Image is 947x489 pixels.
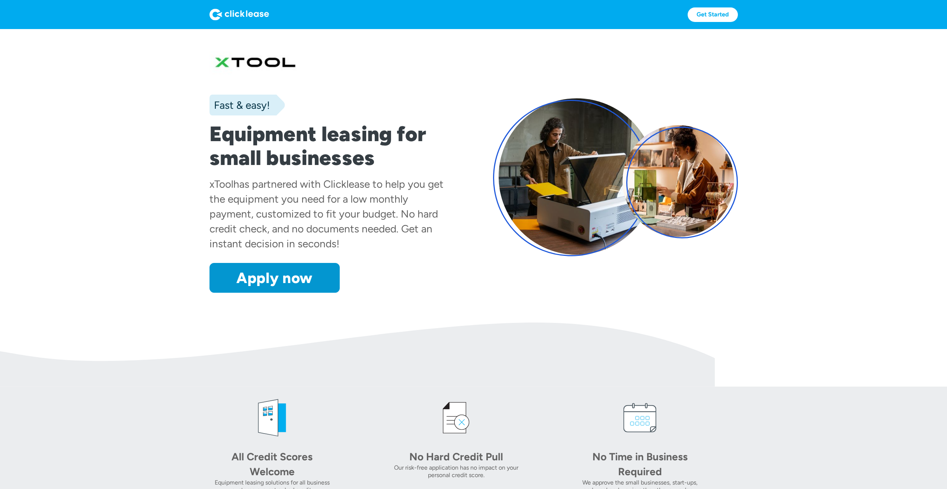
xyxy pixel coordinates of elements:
[209,178,444,250] div: has partnered with Clicklease to help you get the equipment you need for a low monthly payment, c...
[209,178,233,190] div: xTool
[588,449,692,479] div: No Time in Business Required
[393,464,519,479] div: Our risk-free application has no impact on your personal credit score.
[618,396,662,440] img: calendar icon
[209,122,454,170] h1: Equipment leasing for small businesses
[250,396,294,440] img: welcome icon
[434,396,479,440] img: credit icon
[209,263,340,293] a: Apply now
[688,7,738,22] a: Get Started
[209,9,269,20] img: Logo
[209,98,270,112] div: Fast & easy!
[220,449,324,479] div: All Credit Scores Welcome
[404,449,508,464] div: No Hard Credit Pull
